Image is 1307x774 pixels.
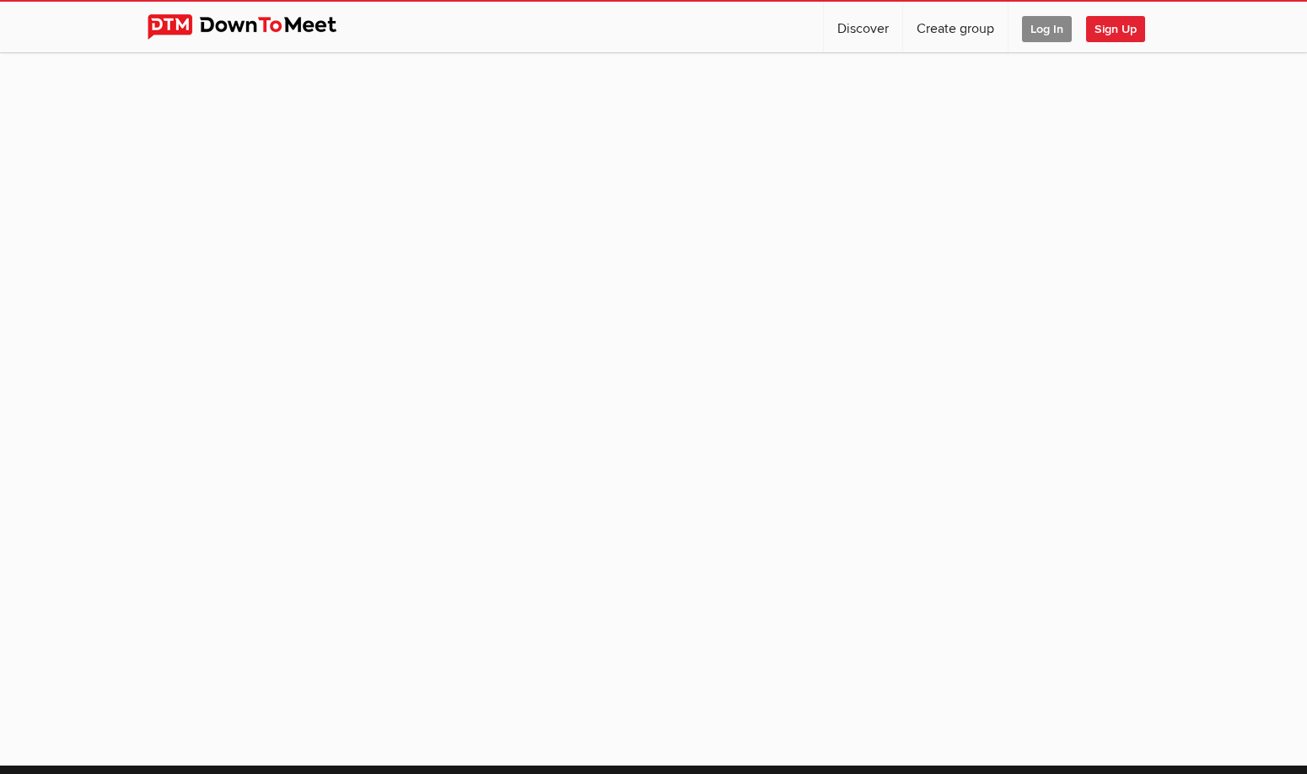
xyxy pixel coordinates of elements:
a: Log In [1008,2,1085,52]
img: DownToMeet [148,14,363,40]
span: Log In [1022,16,1072,42]
a: Sign Up [1086,2,1159,52]
span: Sign Up [1086,16,1145,42]
a: Discover [824,2,902,52]
a: Create group [903,2,1008,52]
